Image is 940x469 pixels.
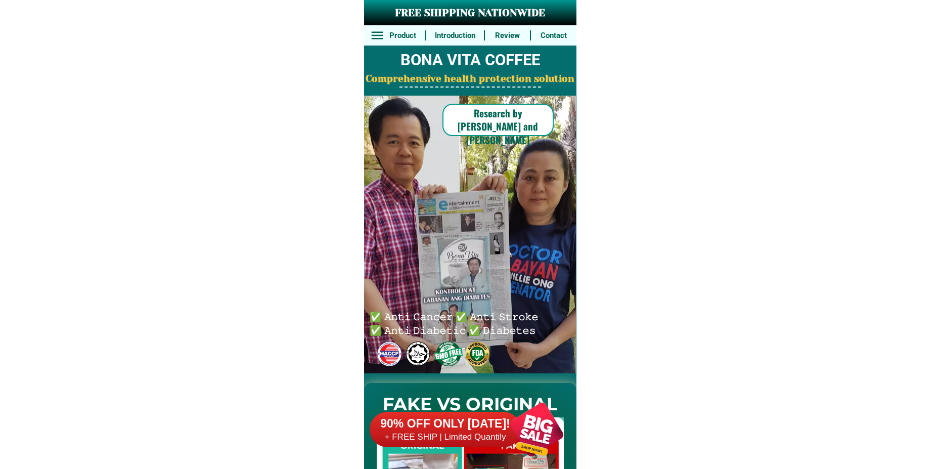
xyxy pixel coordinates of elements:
[364,6,576,21] h3: FREE SHIPPING NATIONWIDE
[385,30,420,41] h6: Product
[536,30,571,41] h6: Contact
[364,49,576,72] h2: BONA VITA COFFEE
[431,30,478,41] h6: Introduction
[370,309,543,336] h6: ✅ 𝙰𝚗𝚝𝚒 𝙲𝚊𝚗𝚌𝚎𝚛 ✅ 𝙰𝚗𝚝𝚒 𝚂𝚝𝚛𝚘𝚔𝚎 ✅ 𝙰𝚗𝚝𝚒 𝙳𝚒𝚊𝚋𝚎𝚝𝚒𝚌 ✅ 𝙳𝚒𝚊𝚋𝚎𝚝𝚎𝚜
[370,432,521,443] h6: + FREE SHIP | Limited Quantily
[370,416,521,432] h6: 90% OFF ONLY [DATE]!
[364,72,576,87] h2: Comprehensive health protection solution
[490,30,525,41] h6: Review
[442,106,554,147] h6: Research by [PERSON_NAME] and [PERSON_NAME]
[364,391,576,418] h2: FAKE VS ORIGINAL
